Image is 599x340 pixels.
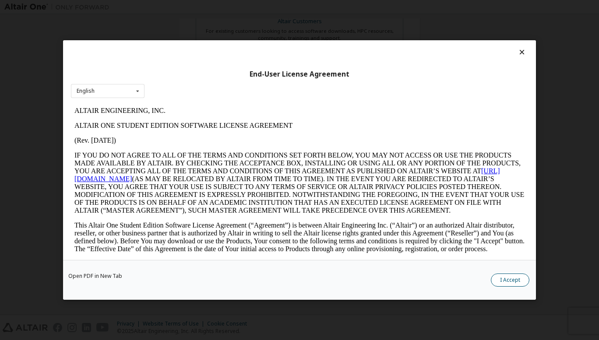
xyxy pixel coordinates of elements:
[4,48,454,111] p: IF YOU DO NOT AGREE TO ALL OF THE TERMS AND CONDITIONS SET FORTH BELOW, YOU MAY NOT ACCESS OR USE...
[491,273,529,287] button: I Accept
[68,273,122,279] a: Open PDF in New Tab
[4,33,454,41] p: (Rev. [DATE])
[4,64,429,79] a: [URL][DOMAIN_NAME]
[71,70,528,79] div: End-User License Agreement
[4,18,454,26] p: ALTAIR ONE STUDENT EDITION SOFTWARE LICENSE AGREEMENT
[77,88,95,94] div: English
[4,4,454,11] p: ALTAIR ENGINEERING, INC.
[4,118,454,150] p: This Altair One Student Edition Software License Agreement (“Agreement”) is between Altair Engine...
